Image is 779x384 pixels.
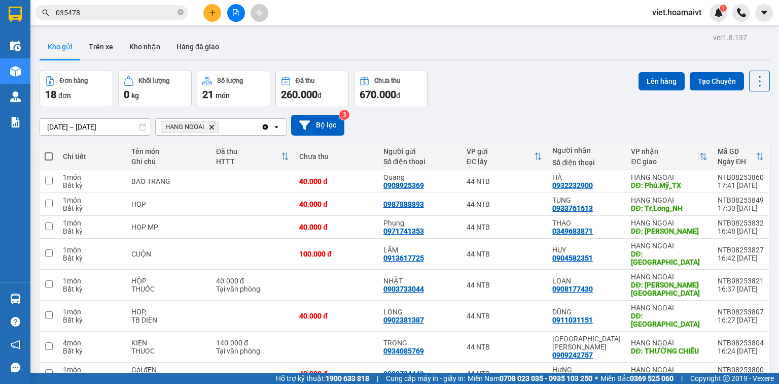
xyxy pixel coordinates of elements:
div: NTB08253821 [718,277,764,285]
div: 1 món [63,277,121,285]
div: HANG NGOAI [631,242,707,250]
button: Lên hàng [639,72,685,90]
div: Bất kỳ [63,316,121,324]
th: Toggle SortBy [626,143,712,170]
button: Số lượng21món [197,71,270,107]
button: Khối lượng0kg [118,71,192,107]
div: Số điện thoại [383,157,456,166]
div: THÁI TRUNG [552,335,621,351]
div: Quang [383,173,456,181]
div: 0932232900 [552,181,593,189]
strong: 1900 633 818 [326,374,369,382]
div: DŨNG [552,308,621,316]
span: aim [256,9,263,16]
div: NTB08253804 [718,339,764,347]
div: HTTT [216,157,281,166]
img: phone-icon [737,8,746,17]
div: NTB08253832 [718,219,764,227]
div: Người gửi [383,147,456,155]
img: warehouse-icon [10,41,21,51]
div: 0987888893 [383,200,424,208]
div: 16:37 [DATE] [718,285,764,293]
div: Mã GD [718,147,756,155]
div: NTB08253827 [718,246,764,254]
div: 4 món [63,339,121,347]
div: Đơn hàng [60,77,88,84]
div: 40.000 đ [299,312,373,320]
img: solution-icon [10,117,21,127]
div: 0934085769 [383,347,424,355]
div: 40.000 đ [216,277,289,285]
input: Tìm tên, số ĐT hoặc mã đơn [56,7,175,18]
span: close-circle [178,9,184,15]
div: HUY [552,246,621,254]
div: 0933761613 [552,204,593,212]
div: BAO TRANG [131,177,206,185]
strong: 0369 525 060 [630,374,674,382]
div: DĐ: Phú.Mỹ_1 [631,312,707,328]
span: Cung cấp máy in - giấy in: [386,373,465,384]
div: 0911031151 [552,316,593,324]
sup: 3 [339,110,349,120]
div: NTB08253807 [718,308,764,316]
div: DĐ: Tr.Long_NH [631,204,707,212]
input: Selected HANG NGOAI. [221,122,222,132]
div: DĐ: Phú.Mỹ_TX [631,181,707,189]
span: 1 [721,5,725,12]
div: CUỘN [131,250,206,258]
div: TRONG [383,339,456,347]
div: Chưa thu [299,152,373,161]
div: TB DIEN [131,316,206,324]
div: 17:41 [DATE] [718,181,764,189]
span: Miền Nam [468,373,592,384]
div: HOP MP [131,223,206,231]
div: 0903733044 [383,285,424,293]
div: THAO [552,219,621,227]
div: Bất kỳ [63,181,121,189]
div: NTB08253800 [718,366,764,374]
div: 0382724449 [383,370,424,378]
img: warehouse-icon [10,66,21,77]
div: 40.000 đ [299,177,373,185]
button: Kho nhận [121,35,168,59]
div: 44 NTB [467,343,543,351]
button: Đã thu260.000đ [275,71,349,107]
div: Ghi chú [131,157,206,166]
span: Hỗ trợ kỹ thuật: [276,373,369,384]
div: HANG NGOAI [631,196,707,204]
div: HưNG [552,366,621,374]
div: DĐ: THIEN CHIEU [631,227,707,235]
div: HANG NGOAI [631,273,707,281]
div: Bất kỳ [63,254,121,262]
div: Phụng [383,219,456,227]
div: HANG NGOAI [631,339,707,347]
div: HANG NGOAI [631,366,707,374]
div: VP gửi [467,147,535,155]
div: 0904582351 [552,254,593,262]
span: Miền Bắc [600,373,674,384]
div: LÂM [383,246,456,254]
div: HOP [131,200,206,208]
div: KIEN [131,339,206,347]
div: Tại văn phòng [216,285,289,293]
div: 0913617725 [383,254,424,262]
button: caret-down [755,4,773,22]
div: 44 NTB [467,370,543,378]
span: viet.hoamaivt [644,6,710,19]
span: question-circle [11,317,20,327]
button: Trên xe [81,35,121,59]
div: THUỐC [131,285,206,293]
div: 0908925369 [383,181,424,189]
sup: 1 [720,5,727,12]
div: LOAN [552,277,621,285]
div: 1 món [63,366,121,374]
div: 40.000 đ [299,370,373,378]
div: VP nhận [631,147,699,155]
div: HOP, [131,308,206,316]
button: Bộ lọc [291,115,344,136]
div: Bất kỳ [63,227,121,235]
div: 0971741353 [383,227,424,235]
div: TUNG [552,196,621,204]
span: 21 [202,88,214,101]
button: file-add [227,4,245,22]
